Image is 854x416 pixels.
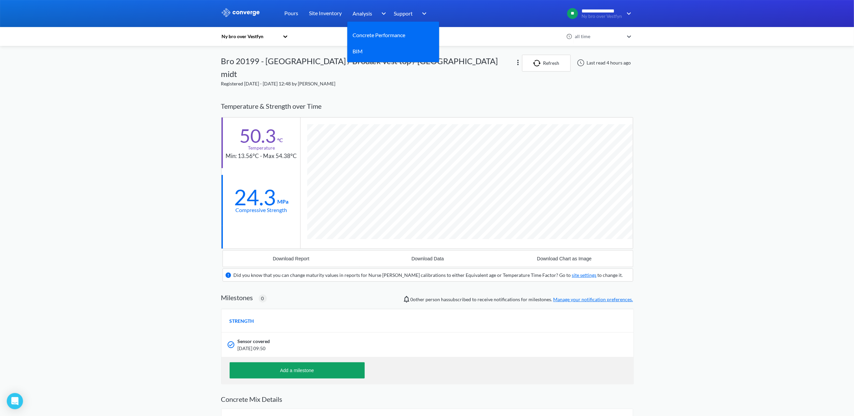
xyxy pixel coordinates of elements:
[238,345,544,352] span: [DATE] 09:50
[230,362,365,379] button: Add a milestone
[234,271,623,279] div: Did you know that you can change maturity values in reports for Nurse [PERSON_NAME] calibrations ...
[238,338,270,345] span: Sensor covered
[573,33,624,40] div: all time
[411,296,425,302] span: 0 other
[572,272,597,278] a: site settings
[359,251,496,267] button: Download Data
[223,251,360,267] button: Download Report
[533,60,543,67] img: icon-refresh.svg
[236,206,287,214] div: Compressive Strength
[221,81,336,86] span: Registered [DATE] - [DATE] 12:48 by [PERSON_NAME]
[522,55,571,72] button: Refresh
[418,9,429,18] img: downArrow.svg
[248,144,275,152] div: Temperature
[261,295,264,302] span: 0
[240,127,276,144] div: 50.3
[394,9,413,18] span: Support
[553,296,633,302] a: Manage your notification preferences.
[573,59,633,67] div: Last read 4 hours ago
[537,256,592,261] div: Download Chart as Image
[353,31,406,39] a: Concrete Performance
[221,55,514,80] div: Bro 20199 - [GEOGRAPHIC_DATA] / Brodæk vest top / [GEOGRAPHIC_DATA] midt
[221,8,260,17] img: logo_ewhite.svg
[234,189,276,206] div: 24.3
[353,47,363,55] a: BIM
[411,296,633,303] span: person has subscribed to receive notifications for milestones.
[273,256,309,261] div: Download Report
[496,251,633,267] button: Download Chart as Image
[226,152,297,161] div: Min: 13.56°C - Max 54.38°C
[221,96,633,117] div: Temperature & Strength over Time
[353,9,372,18] span: Analysis
[221,395,633,403] h2: Concrete Mix Details
[377,9,388,18] img: downArrow.svg
[221,33,279,40] div: Ny bro over Vestfyn
[622,9,633,18] img: downArrow.svg
[7,393,23,409] div: Open Intercom Messenger
[221,293,253,302] h2: Milestones
[566,33,572,40] img: icon-clock.svg
[582,14,622,19] span: Ny bro over Vestfyn
[403,295,411,303] img: notifications-icon.svg
[412,256,444,261] div: Download Data
[230,317,254,325] span: STRENGTH
[514,58,522,67] img: more.svg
